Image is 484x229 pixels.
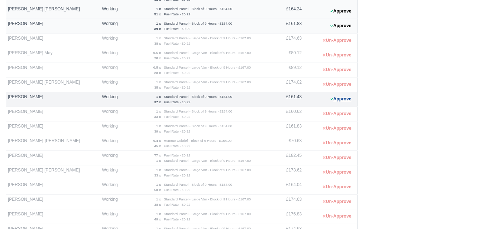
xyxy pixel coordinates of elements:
[156,212,161,216] strong: 1 x
[6,63,100,78] td: [PERSON_NAME]
[6,48,100,63] td: [PERSON_NAME] May
[164,7,232,11] small: Standard Parcel - Block of 9 Hours - £154.00
[164,115,190,119] small: Fuel Rate - £0.22
[154,12,161,16] strong: 51 x
[164,100,190,104] small: Fuel Rate - £0.22
[319,167,355,178] button: Un-Approve
[269,63,303,78] td: £89.12
[6,121,100,136] td: [PERSON_NAME]
[156,124,161,128] strong: 1 x
[100,48,124,63] td: Working
[164,159,251,163] small: Standard Parcel - Large Van - Block of 9 Hours - £167.00
[153,139,161,143] strong: 0.4 x
[156,80,161,84] strong: 1 x
[164,217,190,221] small: Fuel Rate - £0.22
[154,203,161,206] strong: 38 x
[156,109,161,113] strong: 1 x
[164,95,232,99] small: Standard Parcel - Block of 9 Hours - £154.00
[164,12,190,16] small: Fuel Rate - £0.22
[164,212,251,216] small: Standard Parcel - Large Van - Block of 9 Hours - £167.00
[269,48,303,63] td: £89.12
[319,79,355,90] button: Un-Approve
[154,153,161,157] strong: 77 x
[154,41,161,45] strong: 38 x
[156,197,161,201] strong: 1 x
[156,183,161,186] strong: 1 x
[154,115,161,119] strong: 33 x
[154,144,161,148] strong: 45 x
[153,65,161,69] strong: 0.5 x
[319,65,355,75] button: Un-Approve
[326,6,355,16] button: Approve
[319,138,355,148] button: Un-Approve
[319,196,355,207] button: Un-Approve
[319,35,355,46] button: Un-Approve
[326,94,355,104] button: Approve
[100,121,124,136] td: Working
[269,4,303,19] td: £164.24
[6,209,100,224] td: [PERSON_NAME]
[164,27,190,31] small: Fuel Rate - £0.22
[100,4,124,19] td: Working
[326,21,355,31] button: Approve
[269,107,303,121] td: £160.62
[269,121,303,136] td: £161.83
[154,85,161,89] strong: 35 x
[164,153,190,157] small: Fuel Rate - £0.22
[6,34,100,48] td: [PERSON_NAME]
[164,80,251,84] small: Standard Parcel - Large Van - Block of 9 Hours - £167.00
[6,78,100,92] td: [PERSON_NAME] [PERSON_NAME]
[100,107,124,121] td: Working
[156,7,161,11] strong: 1 x
[164,183,232,186] small: Standard Parcel - Block of 9 Hours - £154.00
[164,51,251,55] small: Standard Parcel - Large Van - Block of 9 Hours - £167.00
[269,78,303,92] td: £174.02
[164,124,232,128] small: Standard Parcel - Block of 9 Hours - £154.00
[164,173,190,177] small: Fuel Rate - £0.22
[164,21,232,25] small: Standard Parcel - Block of 9 Hours - £154.00
[153,51,161,55] strong: 0.5 x
[6,92,100,107] td: [PERSON_NAME]
[6,195,100,209] td: [PERSON_NAME]
[6,19,100,34] td: [PERSON_NAME]
[164,36,251,40] small: Standard Parcel - Large Van - Block of 9 Hours - £167.00
[319,123,355,134] button: Un-Approve
[100,136,124,151] td: Working
[100,63,124,78] td: Working
[319,211,355,221] button: Un-Approve
[164,129,190,133] small: Fuel Rate - £0.22
[164,203,190,206] small: Fuel Rate - £0.22
[269,151,303,165] td: £182.45
[100,92,124,107] td: Working
[154,173,161,177] strong: 33 x
[269,136,303,151] td: £70.63
[448,195,484,229] div: Chat Widget
[6,151,100,165] td: [PERSON_NAME]
[269,92,303,107] td: £161.43
[164,65,251,69] small: Standard Parcel - Large Van - Block of 9 Hours - £167.00
[154,188,161,192] strong: 50 x
[6,165,100,180] td: [PERSON_NAME] [PERSON_NAME]
[154,56,161,60] strong: 28 x
[154,27,161,31] strong: 39 x
[269,195,303,209] td: £174.63
[100,195,124,209] td: Working
[100,78,124,92] td: Working
[164,85,190,89] small: Fuel Rate - £0.22
[164,188,190,192] small: Fuel Rate - £0.22
[100,34,124,48] td: Working
[100,165,124,180] td: Working
[100,180,124,195] td: Working
[164,41,190,45] small: Fuel Rate - £0.22
[319,153,355,163] button: Un-Approve
[156,95,161,99] strong: 1 x
[154,217,161,221] strong: 49 x
[6,107,100,121] td: [PERSON_NAME]
[319,182,355,192] button: Un-Approve
[154,71,161,75] strong: 28 x
[6,180,100,195] td: [PERSON_NAME]
[156,21,161,25] strong: 1 x
[100,19,124,34] td: Working
[164,139,231,143] small: Remote Debrief - Block of 9 Hours - £154.00
[269,34,303,48] td: £174.63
